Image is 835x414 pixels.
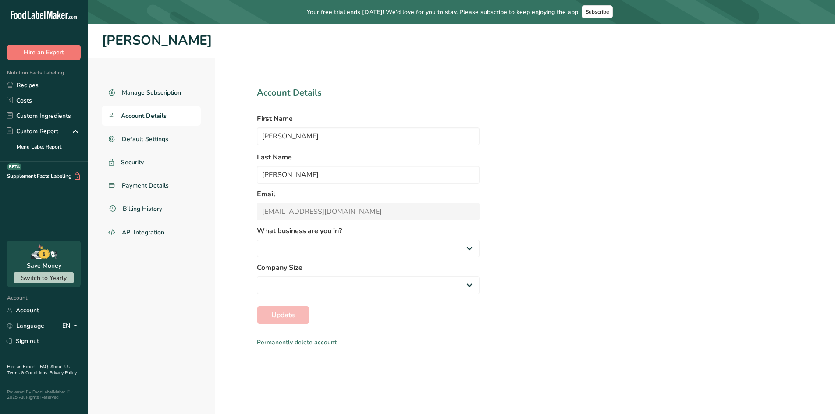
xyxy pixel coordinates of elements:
[122,134,168,144] span: Default Settings
[271,310,295,320] span: Update
[122,181,169,190] span: Payment Details
[7,364,70,376] a: About Us .
[121,158,144,167] span: Security
[257,189,480,199] label: Email
[7,370,50,376] a: Terms & Conditions .
[102,222,201,243] a: API Integration
[62,321,81,331] div: EN
[257,262,480,273] label: Company Size
[102,152,201,172] a: Security
[102,176,201,195] a: Payment Details
[123,204,162,213] span: Billing History
[50,370,77,376] a: Privacy Policy
[102,106,201,126] a: Account Details
[586,8,609,15] span: Subscribe
[121,111,167,120] span: Account Details
[257,86,480,99] h1: Account Details
[7,45,81,60] button: Hire an Expert
[582,5,613,18] button: Subscribe
[7,318,44,333] a: Language
[21,274,67,282] span: Switch to Yearly
[27,261,61,270] div: Save Money
[257,226,480,236] label: What business are you in?
[257,306,309,324] button: Update
[122,88,181,97] span: Manage Subscription
[122,228,164,237] span: API Integration
[7,127,58,136] div: Custom Report
[102,31,821,51] h1: [PERSON_NAME]
[102,83,201,103] a: Manage Subscription
[7,389,81,400] div: Powered By FoodLabelMaker © 2025 All Rights Reserved
[7,163,21,170] div: BETA
[102,199,201,219] a: Billing History
[102,129,201,149] a: Default Settings
[40,364,50,370] a: FAQ .
[257,338,480,347] div: Permanently delete account
[257,152,480,163] label: Last Name
[307,7,578,17] span: Your free trial ends [DATE]! We'd love for you to stay. Please subscribe to keep enjoying the app
[14,272,74,283] button: Switch to Yearly
[7,364,38,370] a: Hire an Expert .
[257,113,480,124] label: First Name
